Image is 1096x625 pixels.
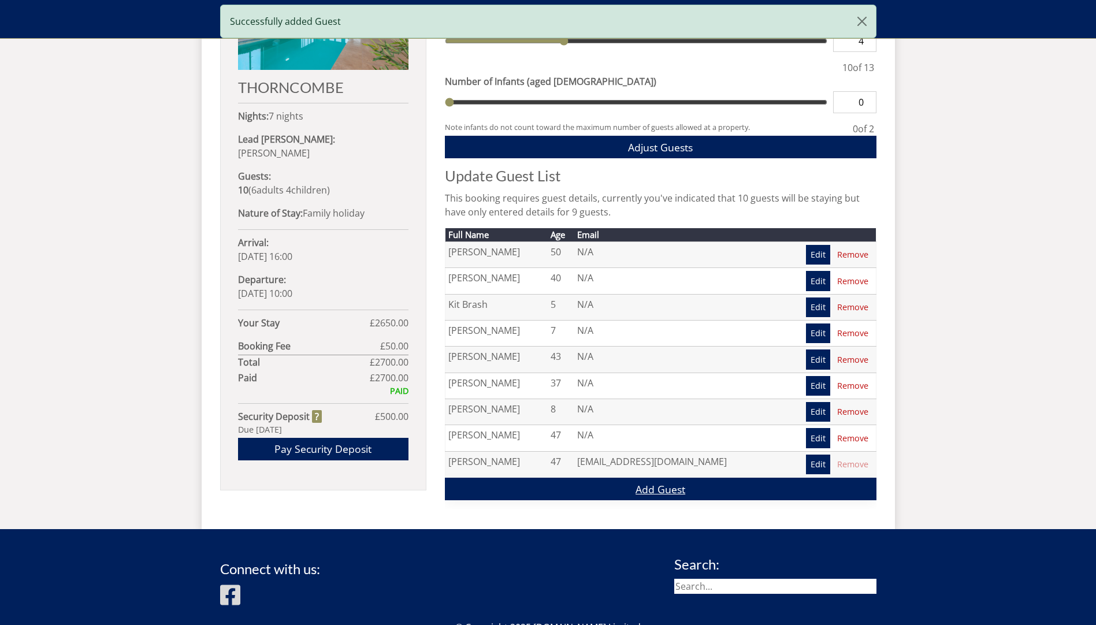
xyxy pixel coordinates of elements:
td: 47 [548,451,574,477]
span: 4 [286,184,291,196]
td: [PERSON_NAME] [445,347,548,373]
span: 2700.00 [375,371,408,384]
td: [EMAIL_ADDRESS][DOMAIN_NAME] [574,451,779,477]
a: Edit [806,428,830,448]
span: 500.00 [380,410,408,423]
span: [PERSON_NAME] [238,147,310,159]
td: 50 [548,241,574,267]
td: 47 [548,425,574,451]
td: N/A [574,268,779,294]
a: Edit [806,245,830,265]
a: Edit [806,376,830,396]
td: 43 [548,347,574,373]
p: [DATE] 10:00 [238,273,408,300]
strong: Paid [238,371,370,385]
span: ren [312,184,327,196]
a: Edit [806,323,830,343]
div: Due [DATE] [238,423,408,436]
strong: Guests: [238,170,271,183]
a: Remove [833,376,873,396]
a: Remove [833,428,873,448]
th: Full Name [445,228,548,241]
a: Remove [833,245,873,265]
span: £ [370,371,408,385]
th: Email [574,228,779,241]
td: [PERSON_NAME] [445,425,548,451]
a: Remove [833,297,873,317]
span: ( ) [238,184,330,196]
strong: Booking Fee [238,339,380,353]
a: Add Guest [445,478,876,500]
h3: Connect with us: [220,561,320,576]
td: N/A [574,294,779,320]
span: £ [375,410,408,423]
img: Facebook [220,583,240,607]
span: Adjust Guests [628,140,693,154]
td: N/A [574,347,779,373]
a: Remove [833,271,873,291]
td: N/A [574,425,779,451]
td: N/A [574,373,779,399]
p: This booking requires guest details, currently you've indicated that 10 guests will be staying bu... [445,191,876,219]
td: N/A [574,320,779,346]
td: 37 [548,373,574,399]
small: Note infants do not count toward the maximum number of guests allowed at a property. [445,122,850,136]
a: Edit [806,402,830,422]
a: Edit [806,455,830,474]
td: Kit Brash [445,294,548,320]
span: £ [370,316,408,330]
td: [PERSON_NAME] [445,268,548,294]
a: Edit [806,297,830,317]
strong: Nature of Stay: [238,207,303,220]
a: Remove [833,349,873,369]
td: 8 [548,399,574,425]
h2: Update Guest List [445,168,876,184]
span: 10 [842,61,853,74]
div: of 2 [850,122,876,136]
td: 40 [548,268,574,294]
a: Edit [806,271,830,291]
p: [DATE] 16:00 [238,236,408,263]
strong: Your Stay [238,316,370,330]
td: [PERSON_NAME] [445,373,548,399]
div: of 13 [840,61,876,75]
span: adult [251,184,284,196]
td: [PERSON_NAME] [445,320,548,346]
th: Age [548,228,574,241]
strong: Lead [PERSON_NAME]: [238,133,335,146]
span: 6 [251,184,257,196]
label: Number of Infants (aged [DEMOGRAPHIC_DATA]) [445,75,876,88]
span: 50.00 [385,340,408,352]
strong: 10 [238,184,248,196]
span: £ [380,339,408,353]
span: £ [370,355,408,369]
a: Pay Security Deposit [238,438,408,460]
td: 5 [548,294,574,320]
td: [PERSON_NAME] [445,399,548,425]
td: N/A [574,241,779,267]
p: Family holiday [238,206,408,220]
strong: Security Deposit [238,410,322,423]
strong: Departure: [238,273,286,286]
strong: Nights: [238,110,269,122]
p: 7 nights [238,109,408,123]
span: 2700.00 [375,356,408,369]
div: PAID [238,385,408,397]
td: N/A [574,399,779,425]
a: Remove [833,402,873,422]
button: Adjust Guests [445,136,876,158]
div: Successfully added Guest [220,5,876,38]
input: Search... [674,579,876,594]
td: [PERSON_NAME] [445,451,548,477]
span: child [284,184,327,196]
span: 2650.00 [375,317,408,329]
span: s [279,184,284,196]
span: 0 [853,122,858,135]
h2: THORNCOMBE [238,79,408,95]
strong: Arrival: [238,236,269,249]
h3: Search: [674,557,876,572]
strong: Total [238,355,370,369]
td: 7 [548,320,574,346]
td: [PERSON_NAME] [445,241,548,267]
a: Remove [833,455,873,474]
